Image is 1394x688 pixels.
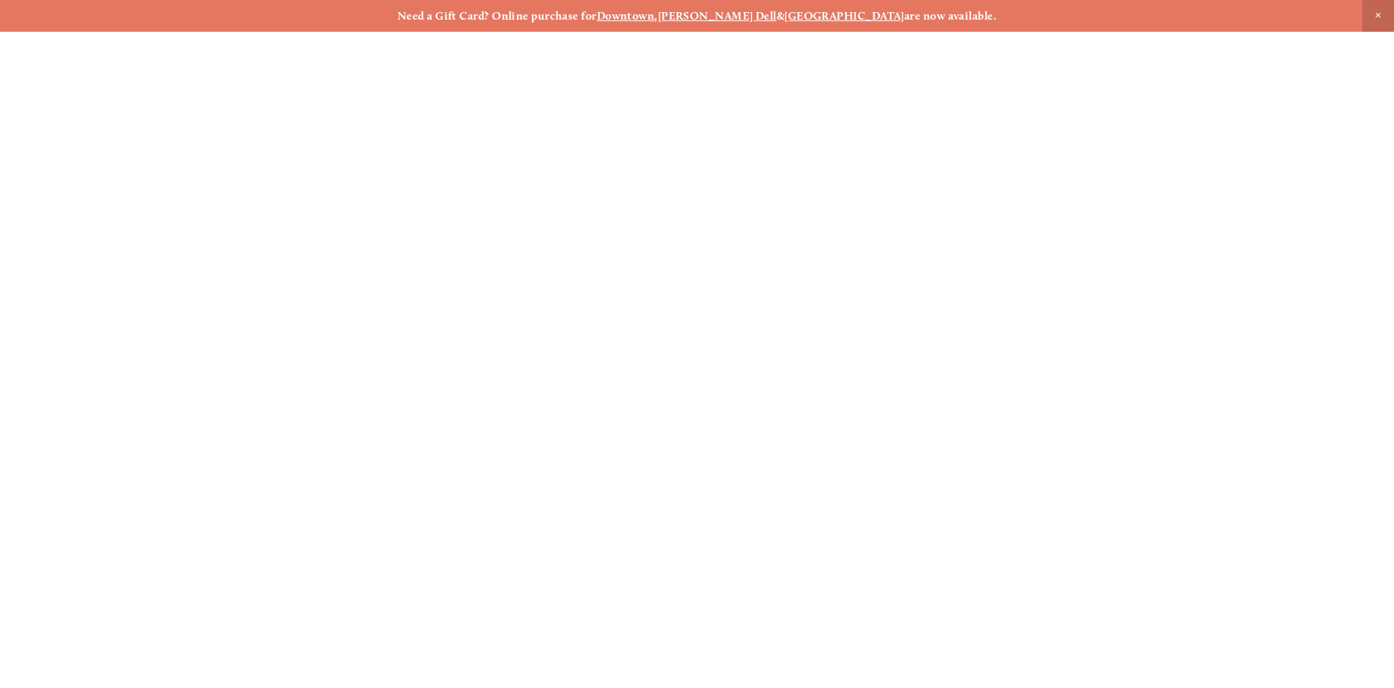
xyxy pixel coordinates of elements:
[597,9,655,23] a: Downtown
[654,9,657,23] strong: ,
[904,9,997,23] strong: are now available.
[784,9,904,23] a: [GEOGRAPHIC_DATA]
[658,9,777,23] a: [PERSON_NAME] Dell
[777,9,784,23] strong: &
[397,9,597,23] strong: Need a Gift Card? Online purchase for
